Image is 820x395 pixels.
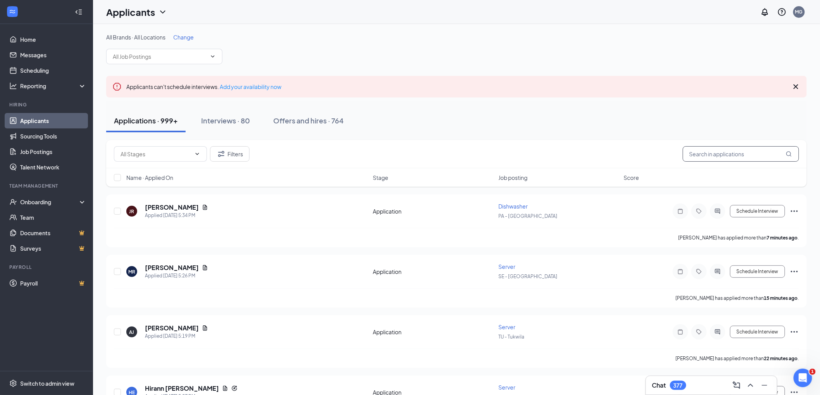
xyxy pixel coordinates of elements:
div: Applied [DATE] 5:34 PM [145,212,208,219]
svg: ActiveChat [713,329,722,335]
a: Scheduling [20,63,86,78]
svg: ChevronDown [158,7,167,17]
h5: [PERSON_NAME] [145,263,199,272]
svg: Note [676,208,685,214]
a: Home [20,32,86,47]
iframe: Intercom live chat [794,369,812,387]
svg: ActiveChat [713,268,722,275]
div: Application [373,328,494,336]
div: MR [128,268,135,275]
div: Applied [DATE] 5:19 PM [145,332,208,340]
div: Offers and hires · 764 [273,116,344,125]
span: Applicants can't schedule interviews. [126,83,281,90]
div: Team Management [9,183,85,189]
p: [PERSON_NAME] has applied more than . [676,355,799,362]
button: Schedule Interview [730,205,785,217]
svg: WorkstreamLogo [9,8,16,15]
span: TU - Tukwila [498,334,524,340]
button: Minimize [758,379,771,392]
span: Name · Applied On [126,174,173,181]
svg: Document [202,204,208,210]
svg: ComposeMessage [732,381,741,390]
span: SE - [GEOGRAPHIC_DATA] [498,274,557,279]
div: Application [373,268,494,275]
h1: Applicants [106,5,155,19]
a: Applicants [20,113,86,128]
a: Sourcing Tools [20,128,86,144]
svg: Ellipses [790,267,799,276]
span: Change [173,34,194,41]
b: 22 minutes ago [764,356,798,361]
svg: Ellipses [790,207,799,216]
svg: ChevronUp [746,381,755,390]
button: Filter Filters [210,146,250,162]
svg: ChevronDown [210,53,216,60]
a: DocumentsCrown [20,225,86,241]
svg: Error [112,82,122,91]
svg: QuestionInfo [777,7,787,17]
svg: Settings [9,380,17,387]
a: SurveysCrown [20,241,86,256]
span: All Brands · All Locations [106,34,165,41]
div: Application [373,207,494,215]
button: Schedule Interview [730,326,785,338]
h5: [PERSON_NAME] [145,324,199,332]
p: [PERSON_NAME] has applied more than . [676,295,799,301]
b: 15 minutes ago [764,295,798,301]
a: PayrollCrown [20,275,86,291]
svg: Tag [694,268,704,275]
svg: Note [676,329,685,335]
input: Search in applications [683,146,799,162]
svg: Collapse [75,8,83,16]
svg: Document [222,385,228,392]
svg: Ellipses [790,327,799,337]
a: Talent Network [20,159,86,175]
svg: ChevronDown [194,151,200,157]
svg: Minimize [760,381,769,390]
div: Onboarding [20,198,80,206]
div: 377 [674,382,683,389]
a: Job Postings [20,144,86,159]
span: Server [498,384,515,391]
div: Applied [DATE] 5:26 PM [145,272,208,280]
a: Team [20,210,86,225]
h3: Chat [652,381,666,390]
a: Messages [20,47,86,63]
div: JR [129,208,134,215]
button: ComposeMessage [730,379,743,392]
svg: Filter [217,149,226,159]
div: Hiring [9,101,85,108]
svg: UserCheck [9,198,17,206]
svg: Reapply [231,385,238,392]
svg: Tag [694,208,704,214]
p: [PERSON_NAME] has applied more than . [679,234,799,241]
div: AJ [129,329,134,335]
svg: Cross [791,82,801,91]
svg: Document [202,265,208,271]
span: Stage [373,174,388,181]
input: All Stages [121,150,191,158]
svg: Notifications [760,7,770,17]
button: Schedule Interview [730,265,785,278]
div: Reporting [20,82,87,90]
span: Dishwasher [498,203,528,210]
span: 1 [810,369,816,375]
div: Applications · 999+ [114,116,178,125]
div: Interviews · 80 [201,116,250,125]
span: Score [624,174,639,181]
span: Server [498,263,515,270]
div: Payroll [9,264,85,270]
span: PA - [GEOGRAPHIC_DATA] [498,213,557,219]
b: 7 minutes ago [767,235,798,241]
span: Job posting [498,174,527,181]
div: MG [795,9,803,15]
button: ChevronUp [744,379,757,392]
svg: ActiveChat [713,208,722,214]
input: All Job Postings [113,52,207,61]
svg: Analysis [9,82,17,90]
svg: MagnifyingGlass [786,151,792,157]
h5: [PERSON_NAME] [145,203,199,212]
h5: Hirann [PERSON_NAME] [145,384,219,393]
svg: Tag [694,329,704,335]
div: Switch to admin view [20,380,74,387]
